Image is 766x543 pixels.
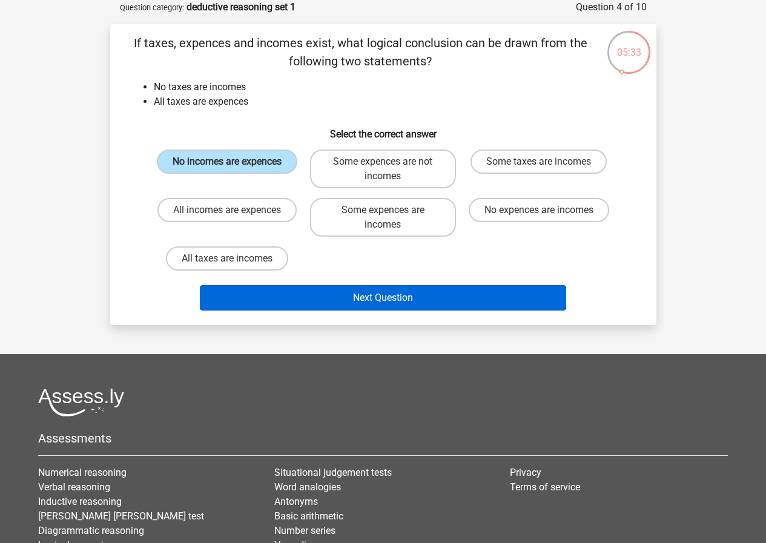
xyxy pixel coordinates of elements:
label: All incomes are expences [157,198,297,222]
a: Terms of service [510,481,580,493]
a: Verbal reasoning [38,481,110,493]
a: Numerical reasoning [38,467,127,478]
li: No taxes are incomes [154,80,637,94]
h5: Assessments [38,431,728,446]
a: Antonyms [274,496,318,507]
a: Diagrammatic reasoning [38,525,144,536]
a: Privacy [510,467,541,478]
strong: deductive reasoning set 1 [187,1,296,13]
p: If taxes, expences and incomes exist, what logical conclusion can be drawn from the following two... [130,34,592,70]
a: Word analogies [274,481,341,493]
a: Basic arithmetic [274,510,343,522]
a: Number series [274,525,335,536]
a: [PERSON_NAME] [PERSON_NAME] test [38,510,204,522]
label: Some expences are not incomes [310,150,456,188]
a: Situational judgement tests [274,467,392,478]
div: 05:33 [606,30,652,60]
label: All taxes are incomes [166,246,288,271]
label: No incomes are expences [157,150,297,174]
a: Inductive reasoning [38,496,122,507]
img: Assessly logo [38,388,124,416]
li: All taxes are expences [154,94,637,109]
label: Some taxes are incomes [470,150,607,174]
label: No expences are incomes [469,198,609,222]
label: Some expences are incomes [310,198,456,237]
small: Question category: [120,3,184,12]
h6: Select the correct answer [130,119,637,140]
button: Next Question [200,285,566,311]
